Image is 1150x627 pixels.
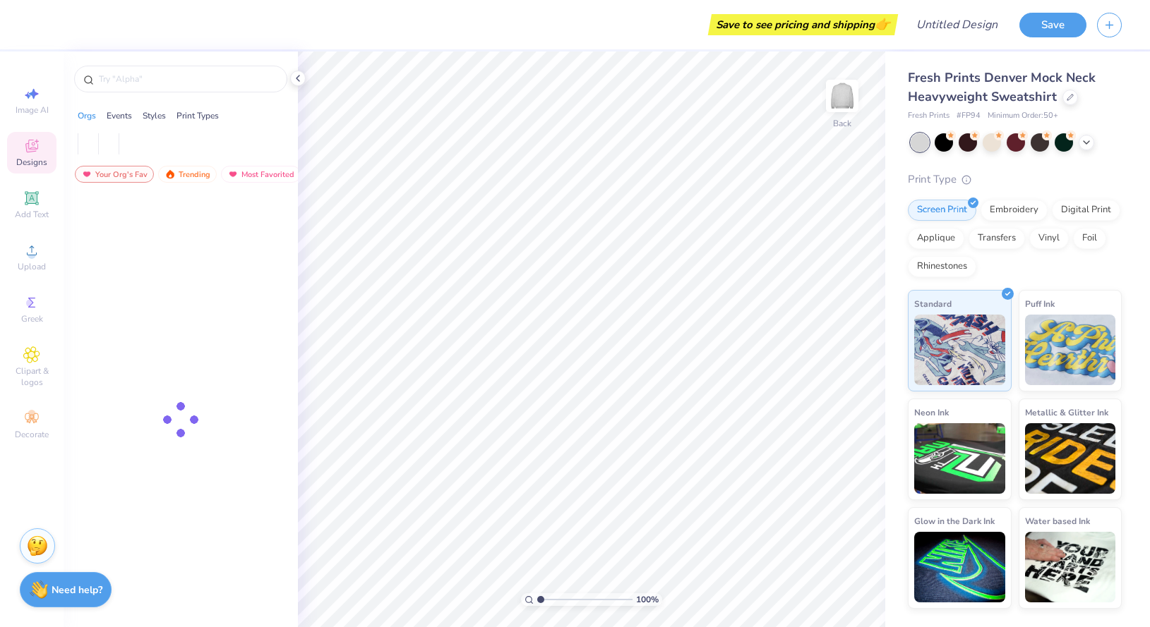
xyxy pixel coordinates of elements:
img: Glow in the Dark Ink [914,532,1005,602]
div: Your Org's Fav [75,166,154,183]
div: Save to see pricing and shipping [712,14,894,35]
div: Trending [158,166,217,183]
div: Print Types [176,109,219,122]
span: Glow in the Dark Ink [914,513,995,528]
div: Screen Print [908,200,976,221]
img: Water based Ink [1025,532,1116,602]
span: Water based Ink [1025,513,1090,528]
div: Embroidery [981,200,1048,221]
span: Designs [16,157,47,168]
div: Transfers [969,228,1025,249]
span: Metallic & Glitter Ink [1025,405,1108,420]
div: Foil [1073,228,1106,249]
span: Puff Ink [1025,296,1055,311]
div: Applique [908,228,964,249]
div: Events [107,109,132,122]
div: Back [833,117,851,130]
img: Metallic & Glitter Ink [1025,423,1116,494]
div: Most Favorited [221,166,301,183]
div: Print Type [908,171,1122,188]
span: Image AI [16,104,49,116]
div: Digital Print [1052,200,1120,221]
input: Try "Alpha" [97,72,278,86]
img: most_fav.gif [81,169,92,179]
span: Fresh Prints Denver Mock Neck Heavyweight Sweatshirt [908,69,1096,105]
img: Neon Ink [914,423,1005,494]
img: Puff Ink [1025,315,1116,385]
img: Back [828,82,856,110]
div: Styles [143,109,166,122]
span: 👉 [875,16,890,32]
span: Upload [18,261,46,272]
div: Vinyl [1029,228,1069,249]
span: Standard [914,296,952,311]
div: Orgs [78,109,96,122]
span: Clipart & logos [7,365,56,388]
span: Fresh Prints [908,110,950,122]
div: Rhinestones [908,256,976,277]
span: # FP94 [957,110,981,122]
span: Greek [21,313,43,324]
span: Decorate [15,429,49,440]
img: trending.gif [164,169,176,179]
input: Untitled Design [905,11,1009,39]
span: 100 % [636,593,659,606]
button: Save [1019,13,1086,37]
span: Minimum Order: 50 + [988,110,1058,122]
img: Standard [914,315,1005,385]
span: Neon Ink [914,405,949,420]
span: Add Text [15,209,49,220]
strong: Need help? [52,583,102,597]
img: most_fav.gif [227,169,239,179]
